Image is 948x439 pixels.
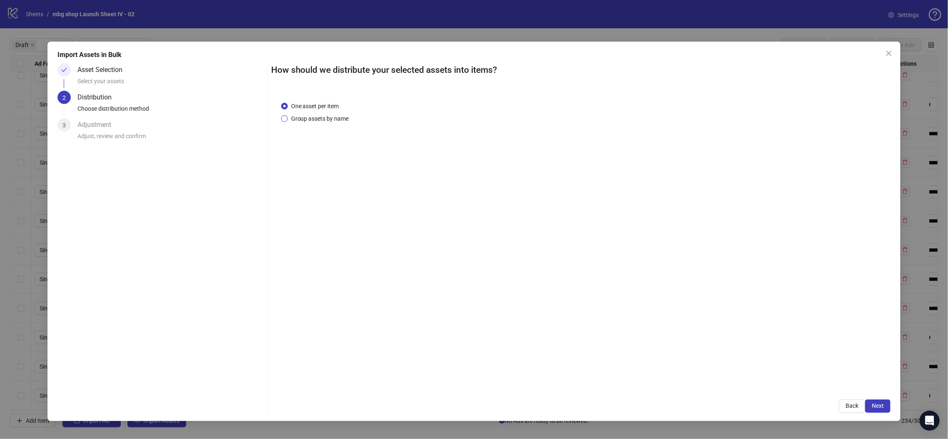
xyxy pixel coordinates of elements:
span: One asset per item [288,102,342,111]
div: Distribution [77,91,118,104]
div: Select your assets [77,77,264,91]
span: 3 [62,122,66,129]
div: Adjust, review and confirm [77,131,264,146]
span: Group assets by name [288,114,352,123]
div: Asset Selection [77,63,129,77]
div: Adjustment [77,118,118,131]
div: Choose distribution method [77,104,264,118]
button: Next [865,399,891,413]
span: Back [846,402,858,409]
span: close [886,50,892,57]
button: Close [882,47,896,60]
span: check [61,67,67,73]
button: Back [839,399,865,413]
span: Next [872,402,884,409]
span: 2 [62,94,66,101]
div: Import Assets in Bulk [57,50,891,60]
h2: How should we distribute your selected assets into items? [271,63,891,77]
div: Open Intercom Messenger [920,411,940,431]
